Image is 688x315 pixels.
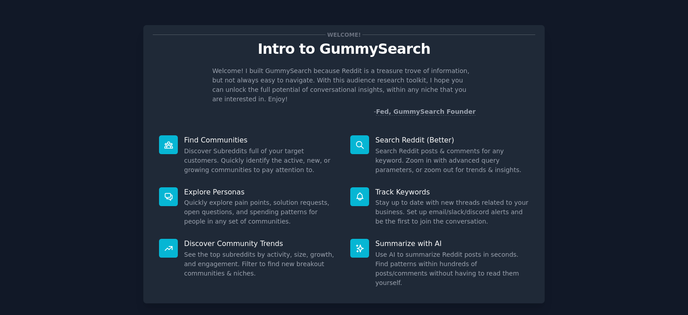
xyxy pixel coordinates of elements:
[212,66,476,104] p: Welcome! I built GummySearch because Reddit is a treasure trove of information, but not always ea...
[153,41,535,57] p: Intro to GummySearch
[375,147,529,175] dd: Search Reddit posts & comments for any keyword. Zoom in with advanced query parameters, or zoom o...
[184,239,338,248] p: Discover Community Trends
[184,135,338,145] p: Find Communities
[326,30,362,39] span: Welcome!
[375,250,529,288] dd: Use AI to summarize Reddit posts in seconds. Find patterns within hundreds of posts/comments with...
[184,198,338,226] dd: Quickly explore pain points, solution requests, open questions, and spending patterns for people ...
[184,250,338,278] dd: See the top subreddits by activity, size, growth, and engagement. Filter to find new breakout com...
[375,239,529,248] p: Summarize with AI
[375,135,529,145] p: Search Reddit (Better)
[376,108,476,116] a: Fed, GummySearch Founder
[374,107,476,117] div: -
[375,187,529,197] p: Track Keywords
[184,187,338,197] p: Explore Personas
[184,147,338,175] dd: Discover Subreddits full of your target customers. Quickly identify the active, new, or growing c...
[375,198,529,226] dd: Stay up to date with new threads related to your business. Set up email/slack/discord alerts and ...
